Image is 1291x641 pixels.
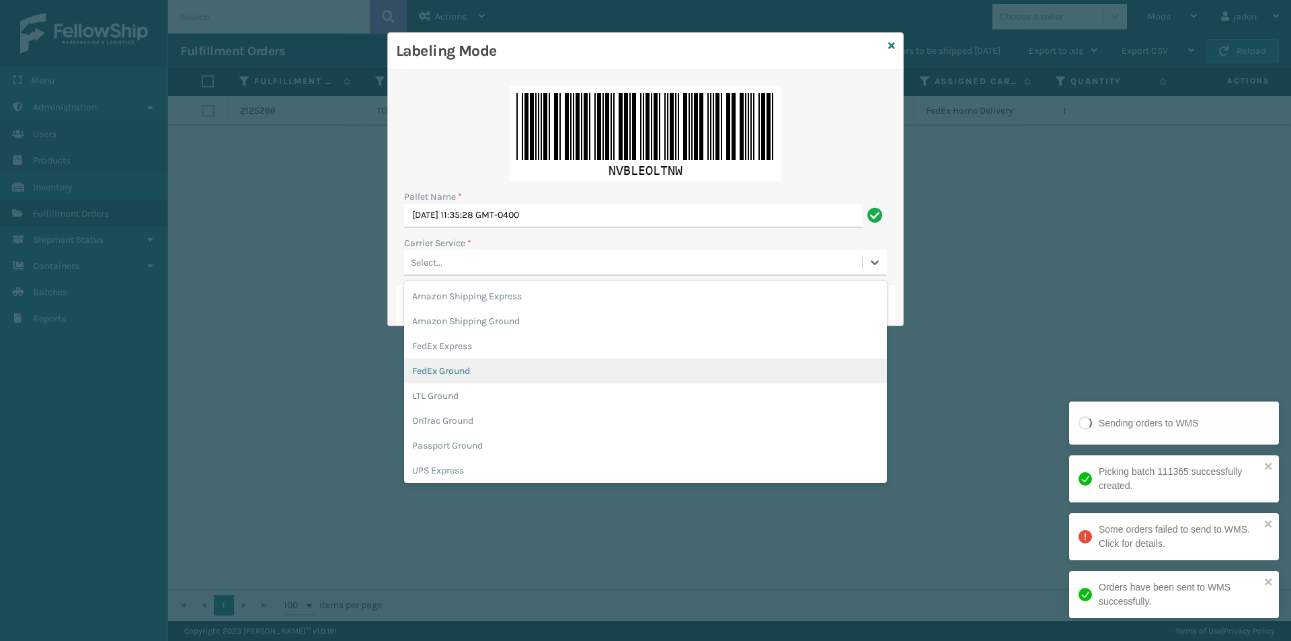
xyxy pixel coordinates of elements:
[510,86,781,182] img: 8Oy5yQAAAAZJREFUAwCcojyBckR2NQAAAABJRU5ErkJggg==
[404,408,887,433] div: OnTrac Ground
[1264,576,1274,589] button: close
[1264,519,1274,531] button: close
[1099,580,1260,609] div: Orders have been sent to WMS successfully.
[404,433,887,458] div: Passport Ground
[1099,523,1260,551] div: Some orders failed to send to WMS. Click for details.
[404,334,887,359] div: FedEx Express
[404,383,887,408] div: LTL Ground
[404,458,887,483] div: UPS Express
[404,359,887,383] div: FedEx Ground
[404,284,887,309] div: Amazon Shipping Express
[404,236,471,250] label: Carrier Service
[411,256,442,270] div: Select...
[1099,416,1199,430] div: Sending orders to WMS
[404,309,887,334] div: Amazon Shipping Ground
[396,41,883,61] h3: Labeling Mode
[1264,461,1274,474] button: close
[404,190,462,204] label: Pallet Name
[1099,465,1260,493] div: Picking batch 111365 successfully created.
